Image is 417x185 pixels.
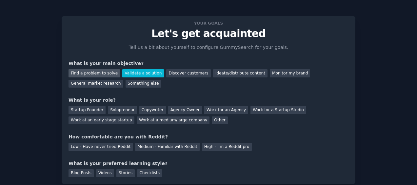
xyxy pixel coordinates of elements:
div: High - I'm a Reddit pro [202,143,252,151]
div: Validate a solution [122,69,164,77]
div: Low - Have never tried Reddit [69,143,133,151]
div: Work for an Agency [204,106,248,114]
div: Work at a medium/large company [137,116,209,125]
div: Blog Posts [69,169,94,177]
div: Other [212,116,228,125]
div: Videos [96,169,114,177]
div: Ideate/distribute content [213,69,268,77]
div: Agency Owner [168,106,202,114]
div: Solopreneur [108,106,137,114]
div: What is your preferred learning style? [69,160,348,167]
p: Let's get acquainted [69,28,348,39]
div: What is your main objective? [69,60,348,67]
div: General market research [69,80,123,88]
div: Startup Founder [69,106,106,114]
div: Medium - Familiar with Reddit [135,143,199,151]
div: Something else [126,80,161,88]
div: Find a problem to solve [69,69,120,77]
div: What is your role? [69,97,348,104]
div: Discover customers [166,69,210,77]
div: Work for a Startup Studio [250,106,306,114]
div: How comfortable are you with Reddit? [69,134,348,140]
div: Copywriter [139,106,166,114]
div: Monitor my brand [270,69,310,77]
p: Tell us a bit about yourself to configure GummySearch for your goals. [126,44,291,51]
span: Your goals [193,20,224,27]
div: Work at an early stage startup [69,116,134,125]
div: Stories [116,169,135,177]
div: Checklists [137,169,162,177]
